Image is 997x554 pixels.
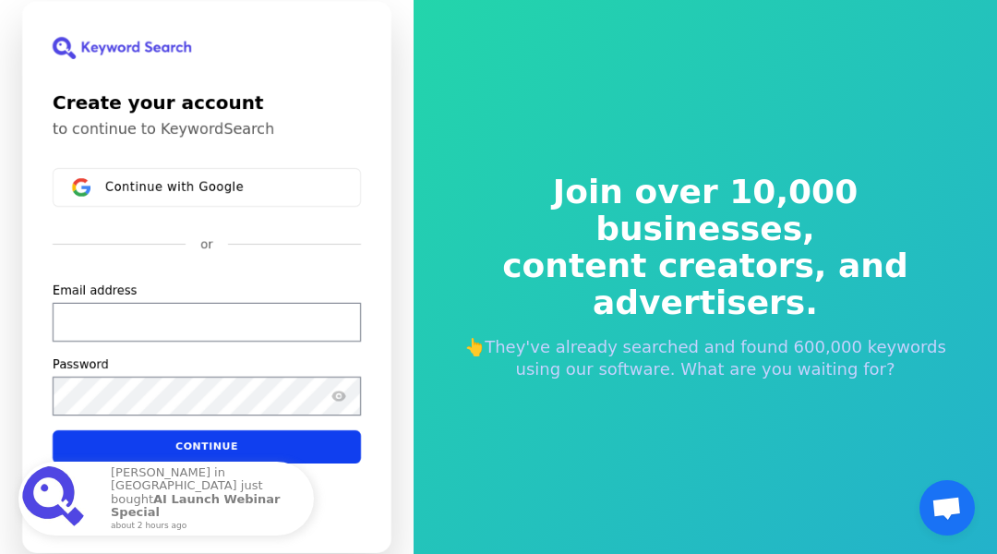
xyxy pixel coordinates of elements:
[328,385,350,407] button: Show password
[111,492,280,519] strong: AI Launch Webinar Special
[53,89,361,116] h1: Create your account
[200,236,212,253] p: or
[53,120,361,138] p: to continue to KeywordSearch
[53,356,109,373] label: Password
[53,430,361,464] button: Continue
[111,522,290,531] small: about 2 hours ago
[443,247,967,321] span: content creators, and advertisers.
[443,336,967,380] p: 👆They've already searched and found 600,000 keywords using our software. What are you waiting for?
[53,283,137,299] label: Email address
[22,465,89,532] img: AI Launch Webinar Special
[443,174,967,247] span: Join over 10,000 businesses,
[53,37,191,59] img: KeywordSearch
[72,178,90,197] img: Sign in with Google
[53,168,361,207] button: Sign in with GoogleContinue with Google
[919,480,975,536] a: Open chat
[105,180,244,195] span: Continue with Google
[111,466,295,531] p: [PERSON_NAME] in [GEOGRAPHIC_DATA] just bought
